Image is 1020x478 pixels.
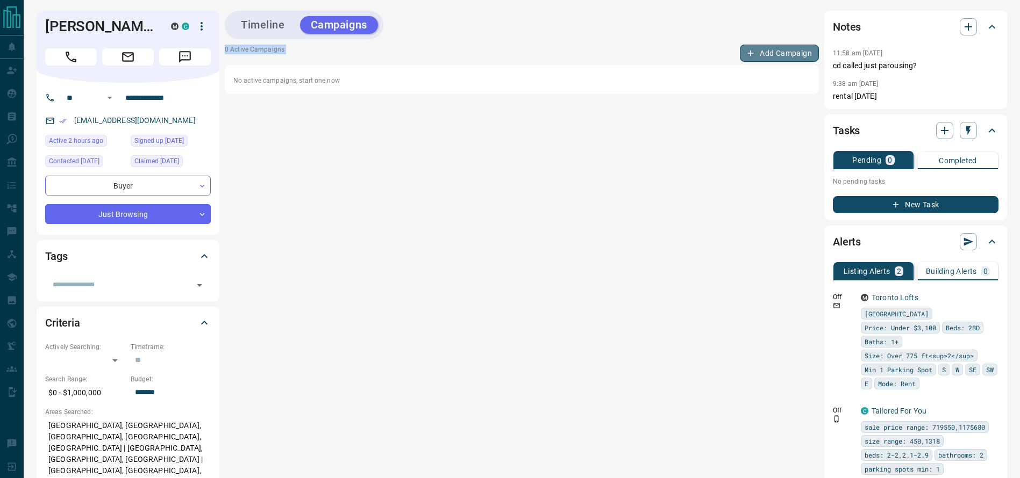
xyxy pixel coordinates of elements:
h2: Tags [45,248,67,265]
span: Min 1 Parking Spot [865,364,932,375]
span: Signed up [DATE] [134,135,184,146]
div: Alerts [833,229,998,255]
p: Pending [852,156,881,164]
span: Claimed [DATE] [134,156,179,166]
div: Notes [833,14,998,40]
p: No active campaigns, start one now [233,76,810,85]
div: condos.ca [861,407,868,415]
div: Buyer [45,176,211,195]
p: 0 [888,156,892,164]
p: 2 [897,267,901,275]
p: $0 - $1,000,000 [45,384,125,402]
div: mrloft.ca [861,294,868,301]
h2: Notes [833,18,861,35]
p: rental [DATE] [833,91,998,102]
p: Actively Searching: [45,342,125,352]
span: SE [969,364,976,375]
a: [EMAIL_ADDRESS][DOMAIN_NAME] [74,116,196,125]
p: 0 [983,267,988,275]
p: Listing Alerts [844,267,890,275]
span: sale price range: 719550,1175680 [865,422,985,432]
span: Contacted [DATE] [49,156,99,166]
h2: Tasks [833,122,860,139]
span: Message [159,48,211,66]
span: Active 2 hours ago [49,135,103,146]
span: Baths: 1+ [865,336,898,347]
div: condos.ca [182,23,189,30]
p: 0 Active Campaigns [225,45,284,62]
p: Off [833,405,854,415]
span: Mode: Rent [878,378,916,389]
button: New Task [833,196,998,213]
button: Campaigns [300,16,378,34]
p: Areas Searched: [45,407,211,417]
button: Open [192,278,207,293]
a: Tailored For You [872,407,926,415]
h1: [PERSON_NAME] [45,18,155,35]
span: Price: Under $3,100 [865,322,936,333]
p: cd called just parousing? [833,60,998,71]
div: Wed Jul 09 2025 [45,155,125,170]
a: Toronto Lofts [872,293,918,302]
h2: Alerts [833,233,861,250]
span: S [942,364,946,375]
div: Tags [45,243,211,269]
span: SW [986,364,994,375]
svg: Email [833,302,840,309]
p: Completed [939,157,977,164]
button: Open [103,91,116,104]
span: E [865,378,868,389]
span: parking spots min: 1 [865,463,940,474]
div: Criteria [45,310,211,336]
p: No pending tasks [833,173,998,190]
button: Add Campaign [740,45,819,62]
span: Beds: 2BD [946,322,980,333]
svg: Push Notification Only [833,415,840,423]
div: mrloft.ca [171,23,179,30]
p: Building Alerts [926,267,977,275]
p: Off [833,292,854,302]
span: W [955,364,959,375]
p: Search Range: [45,374,125,384]
p: Timeframe: [131,342,211,352]
span: Email [102,48,154,66]
span: beds: 2-2,2.1-2.9 [865,450,929,460]
h2: Criteria [45,314,80,331]
div: Tue Sep 16 2025 [45,135,125,150]
div: Tasks [833,118,998,143]
div: Just Browsing [45,204,211,224]
p: 11:58 am [DATE] [833,49,882,57]
span: bathrooms: 2 [938,450,983,460]
svg: Email Verified [59,117,67,125]
p: 9:38 am [DATE] [833,80,879,88]
span: [GEOGRAPHIC_DATA] [865,308,929,319]
div: Fri Jul 27 2018 [131,135,211,150]
span: size range: 450,1318 [865,436,940,446]
div: Fri Jul 27 2018 [131,155,211,170]
p: Budget: [131,374,211,384]
button: Timeline [230,16,296,34]
span: Call [45,48,97,66]
span: Size: Over 775 ft<sup>2</sup> [865,350,974,361]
